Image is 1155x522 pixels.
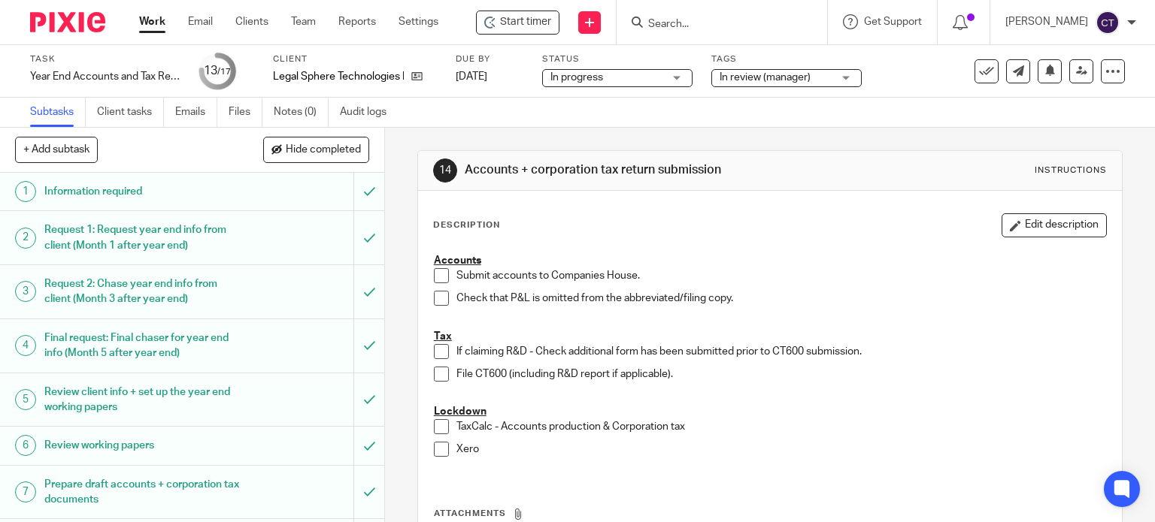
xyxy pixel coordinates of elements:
[434,331,452,342] u: Tax
[229,98,262,127] a: Files
[30,98,86,127] a: Subtasks
[15,435,36,456] div: 6
[15,228,36,249] div: 2
[30,53,180,65] label: Task
[15,181,36,202] div: 1
[456,291,1107,306] p: Check that P&L is omitted from the abbreviated/filing copy.
[30,69,180,84] div: Year End Accounts and Tax Return
[44,219,241,257] h1: Request 1: Request year end info from client (Month 1 after year end)
[476,11,559,35] div: Legal Sphere Technologies Ltd - Year End Accounts and Tax Return
[720,72,811,83] span: In review (manager)
[273,69,404,84] p: Legal Sphere Technologies Ltd
[434,255,481,266] u: Accounts
[864,17,922,27] span: Get Support
[274,98,329,127] a: Notes (0)
[338,14,376,29] a: Reports
[456,442,1107,457] p: Xero
[204,62,231,80] div: 13
[542,53,693,65] label: Status
[139,14,165,29] a: Work
[1096,11,1120,35] img: svg%3E
[44,381,241,419] h1: Review client info + set up the year end working papers
[15,281,36,302] div: 3
[97,98,164,127] a: Client tasks
[456,367,1107,382] p: File CT600 (including R&D report if applicable).
[399,14,438,29] a: Settings
[44,327,241,365] h1: Final request: Final chaser for year end info (Month 5 after year end)
[456,344,1107,359] p: If claiming R&D - Check additional form has been submitted prior to CT600 submission.
[217,68,231,76] small: /17
[433,219,500,231] p: Description
[456,268,1107,283] p: Submit accounts to Companies House.
[286,144,361,156] span: Hide completed
[44,434,241,457] h1: Review working papers
[15,389,36,410] div: 5
[15,335,36,356] div: 4
[175,98,217,127] a: Emails
[340,98,398,127] a: Audit logs
[434,406,487,417] u: Lockdown
[291,14,316,29] a: Team
[273,53,437,65] label: Client
[711,53,862,65] label: Tags
[550,72,603,83] span: In progress
[456,71,487,82] span: [DATE]
[15,137,98,162] button: + Add subtask
[1005,14,1088,29] p: [PERSON_NAME]
[433,158,457,183] div: 14
[434,509,506,517] span: Attachments
[235,14,268,29] a: Clients
[44,180,241,203] h1: Information required
[15,481,36,502] div: 7
[30,12,105,32] img: Pixie
[44,473,241,511] h1: Prepare draft accounts + corporation tax documents
[500,14,551,30] span: Start timer
[465,162,802,178] h1: Accounts + corporation tax return submission
[1035,164,1107,177] div: Instructions
[1002,213,1107,237] button: Edit description
[456,419,1107,434] p: TaxCalc - Accounts production & Corporation tax
[44,273,241,311] h1: Request 2: Chase year end info from client (Month 3 after year end)
[263,137,369,162] button: Hide completed
[456,53,523,65] label: Due by
[188,14,213,29] a: Email
[647,18,782,32] input: Search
